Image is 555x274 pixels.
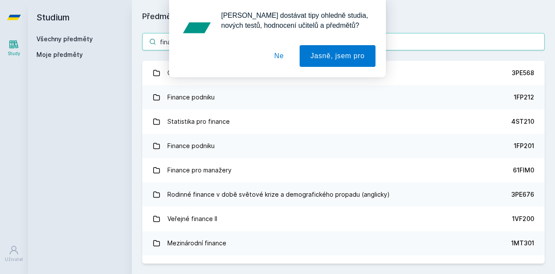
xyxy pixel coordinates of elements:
[167,137,215,155] div: Finance podniku
[180,10,214,45] img: notification icon
[511,117,534,126] div: 4ST210
[513,166,534,175] div: 61FIM0
[167,186,390,203] div: Rodinné finance v době světové krize a demografického propadu (anglicky)
[167,234,226,252] div: Mezinárodní finance
[167,113,230,130] div: Statistika pro finance
[142,158,545,182] a: Finance pro manažery 61FIM0
[142,231,545,255] a: Mezinárodní finance 1MT301
[2,241,26,267] a: Uživatel
[142,109,545,134] a: Statistika pro finance 4ST210
[511,190,534,199] div: 3PE676
[511,239,534,248] div: 1MT301
[167,210,217,228] div: Veřejné finance II
[167,162,232,179] div: Finance pro manažery
[142,207,545,231] a: Veřejné finance II 1VF200
[142,85,545,109] a: Finance podniku 1FP212
[5,256,23,263] div: Uživatel
[142,182,545,207] a: Rodinné finance v době světové krize a demografického propadu (anglicky) 3PE676
[513,263,534,272] div: 1FP214
[512,215,534,223] div: 1VF200
[167,89,215,106] div: Finance podniku
[300,45,375,67] button: Jasně, jsem pro
[514,93,534,102] div: 1FP212
[514,142,534,150] div: 1FP201
[214,10,375,30] div: [PERSON_NAME] dostávat tipy ohledně studia, nových testů, hodnocení učitelů a předmětů?
[142,134,545,158] a: Finance podniku 1FP201
[264,45,295,67] button: Ne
